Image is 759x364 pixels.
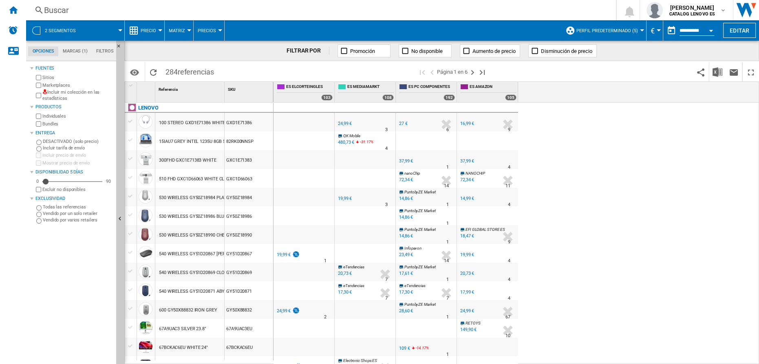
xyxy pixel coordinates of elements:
div: 510 FHD GXC1D66063 WHITE CLOUD GREY [159,170,246,189]
img: excel-24x24.png [713,67,722,77]
button: Descargar en Excel [709,62,726,81]
div: 67BCKAC6EU [225,338,273,356]
input: Mostrar precio de envío [36,160,41,166]
span: nanoChip [404,171,420,175]
button: Editar [723,23,756,38]
div: GY51D20871 [225,281,273,300]
div: 17,61 € [399,271,413,276]
div: 24,99 € [277,308,291,314]
div: Tiempo de entrega : 4 días [385,145,388,153]
button: Aumento de precio [460,44,520,57]
button: Compartir este marcador con otros [693,62,709,81]
span: Matriz [169,28,185,33]
span: eTendencias [343,283,364,288]
input: Marketplaces [36,83,41,88]
input: Vendido por un solo retailer [36,212,42,217]
div: Tiempo de entrega : 6 días [446,126,449,134]
div: Tiempo de entrega : 4 días [508,276,510,284]
div: 37,99 € [399,158,413,164]
div: Tiempo de entrega : 7 días [385,294,388,303]
div: 14,99 € [460,196,474,201]
div: 19,99 € [459,251,474,259]
div: 72,34 € [399,177,413,182]
button: Opciones [126,65,143,79]
label: Incluir mi colección en las estadísticas [42,89,113,102]
span: SKU [228,87,236,92]
div: Perfil predeterminado (5) [565,20,642,41]
span: Página 1 en 6 [437,62,468,81]
div: 530 WIRELESS GY50Z18986 BLUE [159,207,227,226]
div: Matriz [169,20,189,41]
span: ES AMAZON [470,84,516,91]
div: 72,34 € [459,176,474,184]
label: Vendido por varios retailers [43,217,113,223]
div: 20,73 € [459,270,474,278]
div: Tiempo de entrega : 7 días [446,294,449,303]
div: 17,30 € [399,289,413,295]
div: Tiempo de entrega : 3 días [385,201,388,209]
md-tab-item: Opciones [28,46,58,56]
div: Tiempo de entrega : 14 días [444,182,449,190]
div: Disponibilidad 5 Días [35,169,113,175]
div: 28,60 € [399,308,413,314]
div: 540 WIRELESS GY51D20867 [PERSON_NAME] [159,245,250,263]
div: Tiempo de entrega : 11 días [505,182,510,190]
div: 37,99 € [460,158,474,164]
span: PuntobyZE Market [404,265,435,269]
div: 540 WIRELESS GY51D20871 ABYSS BLUE [159,282,242,301]
div: Tiempo de entrega : 1 día [446,351,449,359]
div: 14,86 € [398,213,413,221]
div: 105 offers sold by ES AMAZON [505,94,516,101]
div: 0 [34,178,41,184]
button: Primera página [417,62,427,81]
div: 19,99 € [276,251,300,259]
label: DESACTIVADO (solo precio) [43,138,113,145]
div: GXD1E71386 [225,113,273,132]
button: Precios [198,20,220,41]
span: PuntobyZE Market [404,208,435,213]
div: 67BCKAC6EU WHITE 24" [159,338,208,357]
div: 540 WIRELESS GY51D20869 CLOUD GREY [159,263,243,282]
div: 24,99 € [460,308,474,314]
img: mysite-not-bg-18x18.png [42,89,47,94]
span: 2 segmentos [45,28,76,33]
div: 67A9UAC3 SILVER 23.8" [159,320,206,338]
span: Electronic Shops ES [343,358,377,363]
button: Enviar este reporte por correo electrónico [726,62,742,81]
div: 109 € [398,344,410,353]
span: 284 [161,62,218,79]
input: Vendido por varios retailers [36,218,42,224]
div: GY50Z18986 [225,206,273,225]
div: Buscar [44,4,595,16]
span: -31.17 [360,140,370,144]
span: Aumento de precio [472,48,516,54]
div: Fuentes [35,65,113,72]
div: ES PC COMPONENTES 192 offers sold by ES PC COMPONENTES [397,82,457,102]
span: PuntobyZE Market [404,227,435,232]
div: Tiempo de entrega : 3 días [385,126,388,134]
div: GY51D20869 [225,263,273,281]
div: 2 segmentos [30,20,120,41]
div: 14,86 € [398,232,413,240]
div: 27 € [399,121,408,126]
div: 90 [104,178,113,184]
div: Tiempo de entrega : 1 día [446,219,449,228]
label: Excluir no disponibles [42,186,113,193]
button: No disponible [399,44,452,57]
div: Sort None [157,82,224,94]
div: GXC1D66063 [225,169,273,188]
i: % [359,138,364,148]
span: [PERSON_NAME] [669,4,715,12]
input: Incluir precio de envío [36,153,41,158]
div: Tiempo de entrega : 4 días [508,257,510,265]
button: Open calendar [704,22,718,37]
div: 14,86 € [399,233,413,239]
div: 20,73 € [338,271,352,276]
div: Referencia Sort None [157,82,224,94]
div: 23,49 € [399,252,413,257]
span: PuntobyZE Market [404,302,435,307]
div: 103 offers sold by ES ELCORTEINGLES [321,94,333,101]
div: 72,34 € [398,176,413,184]
div: 14,86 € [398,195,413,203]
div: 24,99 € [459,307,474,315]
